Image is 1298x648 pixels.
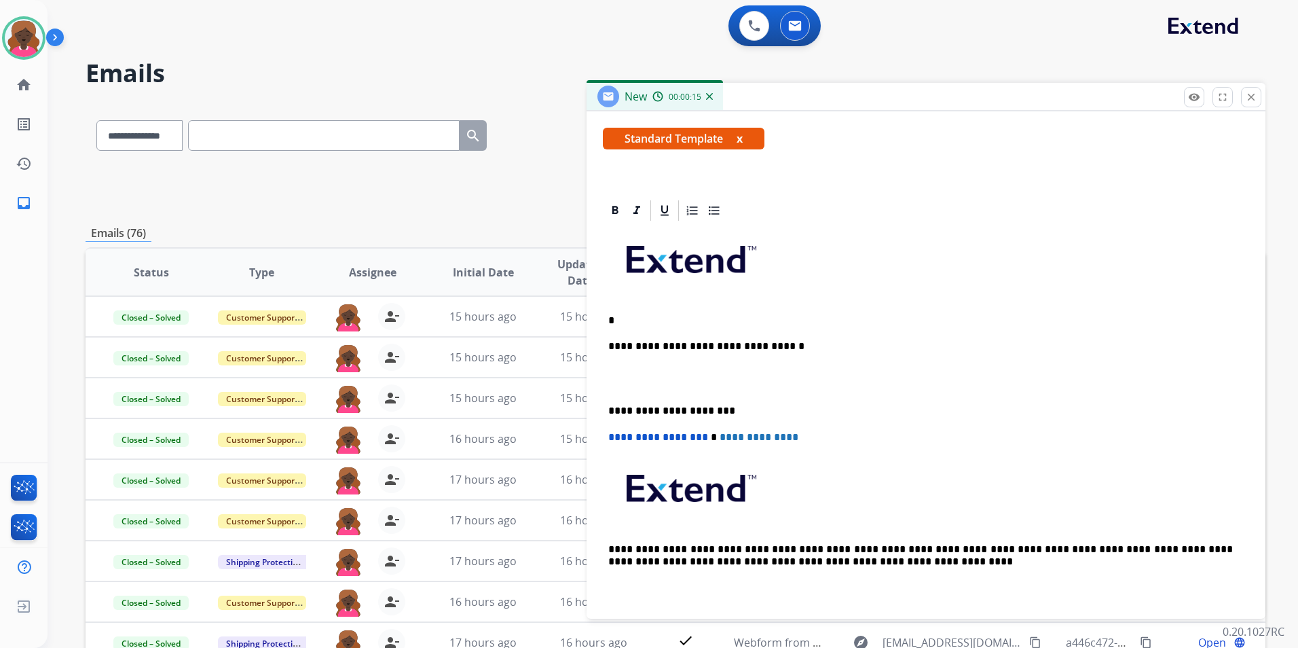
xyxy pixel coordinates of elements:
span: Closed – Solved [113,310,189,325]
mat-icon: person_remove [384,512,400,528]
button: x [737,130,743,147]
mat-icon: person_remove [384,349,400,365]
div: Bold [605,200,625,221]
span: Closed – Solved [113,392,189,406]
span: Type [249,264,274,281]
span: 16 hours ago [560,513,627,528]
span: Customer Support [218,392,306,406]
span: 00:00:15 [669,92,701,103]
span: Closed – Solved [113,473,189,488]
span: 16 hours ago [449,594,517,609]
div: Ordered List [682,200,703,221]
span: 15 hours ago [560,350,627,365]
mat-icon: person_remove [384,390,400,406]
span: 16 hours ago [560,554,627,569]
span: Assignee [349,264,396,281]
mat-icon: list_alt [16,116,32,132]
p: 0.20.1027RC [1223,624,1284,640]
mat-icon: person_remove [384,308,400,325]
mat-icon: close [1245,91,1257,103]
span: Customer Support [218,514,306,528]
mat-icon: remove_red_eye [1188,91,1200,103]
img: agent-avatar [335,547,362,576]
span: Shipping Protection [218,555,311,569]
span: Closed – Solved [113,433,189,447]
span: 15 hours ago [449,391,517,406]
span: Customer Support [218,473,306,488]
img: agent-avatar [335,303,362,331]
p: Emails (76) [86,225,151,242]
span: 17 hours ago [449,472,517,487]
span: Closed – Solved [113,351,189,365]
div: Underline [654,200,675,221]
span: 15 hours ago [449,309,517,324]
img: agent-avatar [335,425,362,454]
span: Standard Template [603,128,764,149]
span: Closed – Solved [113,514,189,528]
mat-icon: history [16,156,32,172]
span: New [625,89,647,104]
mat-icon: search [465,128,481,144]
span: Customer Support [218,596,306,610]
img: avatar [5,19,43,57]
h2: Emails [86,60,1265,87]
mat-icon: person_remove [384,553,400,569]
span: Status [134,264,169,281]
span: 15 hours ago [560,391,627,406]
img: agent-avatar [335,384,362,413]
div: Italic [627,200,647,221]
span: 16 hours ago [560,472,627,487]
mat-icon: person_remove [384,594,400,610]
img: agent-avatar [335,507,362,535]
span: Customer Support [218,351,306,365]
mat-icon: person_remove [384,431,400,447]
mat-icon: inbox [16,195,32,211]
span: Customer Support [218,433,306,447]
span: Closed – Solved [113,596,189,610]
span: Closed – Solved [113,555,189,569]
span: 17 hours ago [449,554,517,569]
span: 15 hours ago [449,350,517,365]
mat-icon: person_remove [384,471,400,488]
img: agent-avatar [335,344,362,372]
span: 16 hours ago [449,431,517,446]
mat-icon: fullscreen [1217,91,1229,103]
div: Bullet List [704,200,724,221]
mat-icon: home [16,77,32,93]
span: Updated Date [550,256,611,289]
span: Initial Date [453,264,514,281]
span: 15 hours ago [560,431,627,446]
span: 15 hours ago [560,309,627,324]
span: 16 hours ago [560,594,627,609]
img: agent-avatar [335,588,362,617]
span: Customer Support [218,310,306,325]
span: 17 hours ago [449,513,517,528]
img: agent-avatar [335,466,362,494]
